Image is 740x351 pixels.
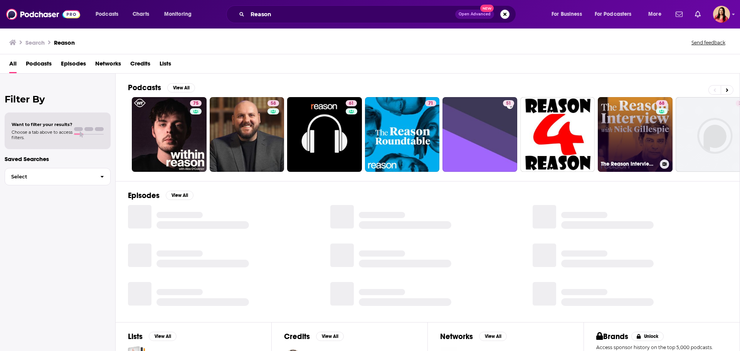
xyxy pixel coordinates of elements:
span: For Podcasters [595,9,632,20]
h2: Brands [596,332,628,341]
p: Saved Searches [5,155,111,163]
span: Monitoring [164,9,192,20]
a: CreditsView All [284,332,344,341]
a: Podcasts [26,57,52,73]
h2: Lists [128,332,143,341]
a: Networks [95,57,121,73]
h3: Search [25,39,45,46]
button: open menu [590,8,643,20]
span: 75 [193,100,198,107]
a: 71 [365,97,440,172]
a: Lists [160,57,171,73]
button: View All [316,332,344,341]
span: Podcasts [96,9,118,20]
h2: Filter By [5,94,111,105]
button: View All [479,332,507,341]
span: Logged in as michelle.weinfurt [713,6,730,23]
h3: Reason [54,39,75,46]
button: Show profile menu [713,6,730,23]
p: Access sponsor history on the top 5,000 podcasts. [596,344,727,350]
h2: Podcasts [128,83,161,92]
span: Charts [133,9,149,20]
a: All [9,57,17,73]
button: open menu [643,8,671,20]
button: Send feedback [689,39,728,46]
button: open menu [546,8,592,20]
a: 75 [190,100,202,106]
a: Show notifications dropdown [673,8,686,21]
input: Search podcasts, credits, & more... [247,8,455,20]
span: 51 [506,100,511,107]
span: Choose a tab above to access filters. [12,129,72,140]
div: Search podcasts, credits, & more... [234,5,523,23]
h2: Episodes [128,191,160,200]
span: For Business [552,9,582,20]
a: Episodes [61,57,86,73]
a: 51 [442,97,517,172]
a: Credits [130,57,150,73]
button: Select [5,168,111,185]
span: Open Advanced [459,12,491,16]
span: More [648,9,661,20]
img: Podchaser - Follow, Share and Rate Podcasts [6,7,80,22]
span: Select [5,174,94,179]
span: Want to filter your results? [12,122,72,127]
button: View All [166,191,193,200]
button: View All [149,332,177,341]
a: EpisodesView All [128,191,193,200]
a: 58 [210,97,284,172]
button: View All [167,83,195,92]
a: 58 [267,100,279,106]
button: open menu [159,8,202,20]
span: 58 [271,100,276,107]
a: NetworksView All [440,332,507,341]
a: ListsView All [128,332,177,341]
a: 51 [503,100,514,106]
a: PodcastsView All [128,83,195,92]
a: 75 [132,97,207,172]
a: 61 [287,97,362,172]
h2: Networks [440,332,473,341]
h3: The Reason Interview With [PERSON_NAME] [601,161,657,167]
a: 68 [656,100,668,106]
h2: Credits [284,332,310,341]
img: User Profile [713,6,730,23]
button: Unlock [631,332,664,341]
a: Show notifications dropdown [692,8,704,21]
span: 61 [349,100,354,107]
a: Charts [128,8,154,20]
span: 71 [428,100,433,107]
a: 61 [346,100,357,106]
button: Open AdvancedNew [455,10,494,19]
a: 71 [425,100,436,106]
span: 68 [659,100,664,107]
a: 68The Reason Interview With [PERSON_NAME] [598,97,673,172]
span: New [480,5,494,12]
button: open menu [90,8,128,20]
